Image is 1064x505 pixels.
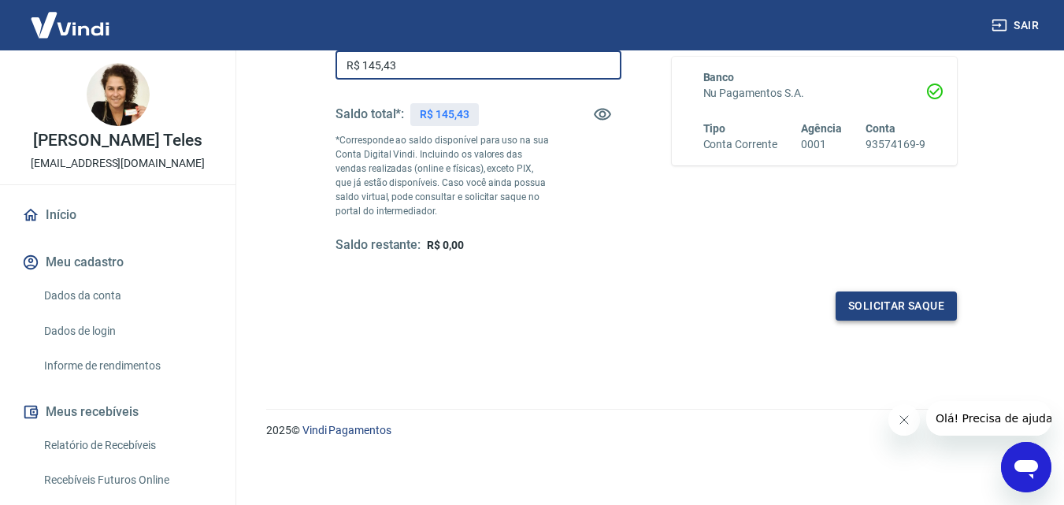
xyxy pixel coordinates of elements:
[38,315,217,347] a: Dados de login
[888,404,920,436] iframe: Fechar mensagem
[19,395,217,429] button: Meus recebíveis
[19,1,121,49] img: Vindi
[420,106,469,123] p: R$ 145,43
[19,198,217,232] a: Início
[703,71,735,84] span: Banco
[31,155,205,172] p: [EMAIL_ADDRESS][DOMAIN_NAME]
[988,11,1045,40] button: Sair
[1001,442,1051,492] iframe: Botão para abrir a janela de mensagens
[336,106,404,122] h5: Saldo total*:
[836,291,957,321] button: Solicitar saque
[801,122,842,135] span: Agência
[926,401,1051,436] iframe: Mensagem da empresa
[801,136,842,153] h6: 0001
[302,424,391,436] a: Vindi Pagamentos
[9,11,132,24] span: Olá! Precisa de ajuda?
[266,422,1026,439] p: 2025 ©
[336,133,550,218] p: *Corresponde ao saldo disponível para uso na sua Conta Digital Vindi. Incluindo os valores das ve...
[38,350,217,382] a: Informe de rendimentos
[703,122,726,135] span: Tipo
[336,237,421,254] h5: Saldo restante:
[38,280,217,312] a: Dados da conta
[866,122,895,135] span: Conta
[33,132,202,149] p: [PERSON_NAME] Teles
[19,245,217,280] button: Meu cadastro
[38,429,217,462] a: Relatório de Recebíveis
[38,464,217,496] a: Recebíveis Futuros Online
[87,63,150,126] img: 57aa5eee-ef28-45d3-9172-93fe5fcc37a3.jpeg
[427,239,464,251] span: R$ 0,00
[703,85,926,102] h6: Nu Pagamentos S.A.
[866,136,925,153] h6: 93574169-9
[703,136,777,153] h6: Conta Corrente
